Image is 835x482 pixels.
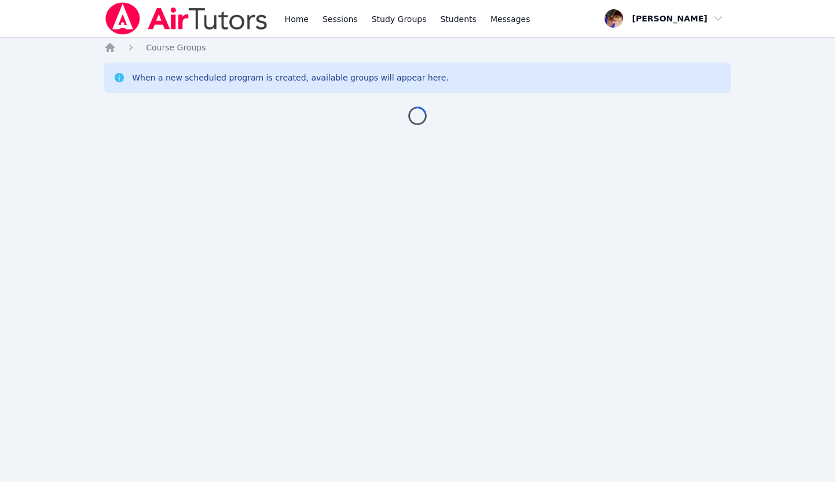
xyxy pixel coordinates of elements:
span: Messages [490,13,530,25]
span: Course Groups [146,43,206,52]
img: Air Tutors [104,2,268,35]
div: When a new scheduled program is created, available groups will appear here. [132,72,449,83]
a: Course Groups [146,42,206,53]
nav: Breadcrumb [104,42,731,53]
